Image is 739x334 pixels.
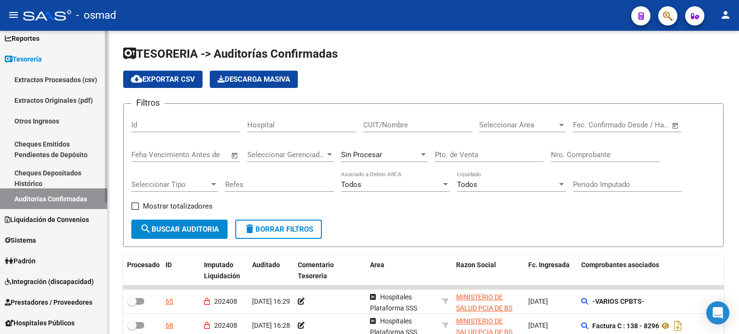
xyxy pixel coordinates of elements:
[166,261,172,269] span: ID
[592,322,659,330] strong: Factura C : 138 - 8296
[5,54,42,64] span: Tesorería
[247,150,325,159] span: Seleccionar Gerenciador
[5,33,39,44] span: Reportes
[621,121,667,129] input: Fecha fin
[229,150,241,161] button: Open calendar
[456,292,521,312] div: - 30626983398
[143,200,213,212] span: Mostrar totalizadores
[131,73,142,85] mat-icon: cloud_download
[5,276,94,287] span: Integración (discapacidad)
[341,180,361,189] span: Todos
[210,71,298,88] button: Descarga Masiva
[577,255,722,286] datatable-header-cell: Comprobantes asociados
[131,180,209,189] span: Seleccionar Tipo
[456,261,496,269] span: Razon Social
[214,297,237,305] span: 202408
[166,296,173,307] div: 65
[5,235,36,246] span: Sistema
[140,225,219,234] span: Buscar Auditoria
[592,297,645,305] strong: -VARIOS CPBTS-
[252,297,290,305] span: [DATE] 16:29
[452,255,524,286] datatable-header-cell: Razon Social
[581,261,659,269] span: Comprobantes asociados
[200,255,248,286] datatable-header-cell: Imputado Liquidación
[204,261,240,280] span: Imputado Liquidación
[127,261,160,269] span: Procesado
[456,293,512,323] span: MINISTERIO DE SALUD PCIA DE BS AS
[528,261,570,269] span: Fc. Ingresada
[252,261,280,269] span: Auditado
[528,322,548,329] span: [DATE]
[720,9,731,21] mat-icon: person
[248,255,294,286] datatable-header-cell: Auditado
[528,297,548,305] span: [DATE]
[214,322,237,329] span: 202408
[479,121,557,129] span: Seleccionar Area
[457,180,477,189] span: Todos
[366,255,438,286] datatable-header-cell: Area
[5,214,89,225] span: Liquidación de Convenios
[8,9,19,21] mat-icon: menu
[5,256,36,266] span: Padrón
[123,71,203,88] button: Exportar CSV
[131,220,228,239] button: Buscar Auditoria
[210,71,298,88] app-download-masive: Descarga masiva de comprobantes (adjuntos)
[162,255,200,286] datatable-header-cell: ID
[370,293,417,312] span: Hospitales Plataforma SSS
[298,261,334,280] span: Comentario Tesoreria
[140,223,152,235] mat-icon: search
[5,318,75,328] span: Hospitales Públicos
[244,223,255,235] mat-icon: delete
[235,220,322,239] button: Borrar Filtros
[252,322,290,329] span: [DATE] 16:28
[76,5,116,26] span: - osmad
[131,96,165,110] h3: Filtros
[123,255,162,286] datatable-header-cell: Procesado
[706,301,729,324] div: Open Intercom Messenger
[5,297,92,308] span: Prestadores / Proveedores
[244,225,313,234] span: Borrar Filtros
[524,255,577,286] datatable-header-cell: Fc. Ingresada
[341,150,382,159] span: Sin Procesar
[573,121,612,129] input: Fecha inicio
[217,75,290,84] span: Descarga Masiva
[672,318,684,334] i: Descargar documento
[123,47,338,61] span: TESORERIA -> Auditorías Confirmadas
[370,261,384,269] span: Area
[166,320,173,331] div: 68
[294,255,366,286] datatable-header-cell: Comentario Tesoreria
[670,120,681,131] button: Open calendar
[131,75,195,84] span: Exportar CSV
